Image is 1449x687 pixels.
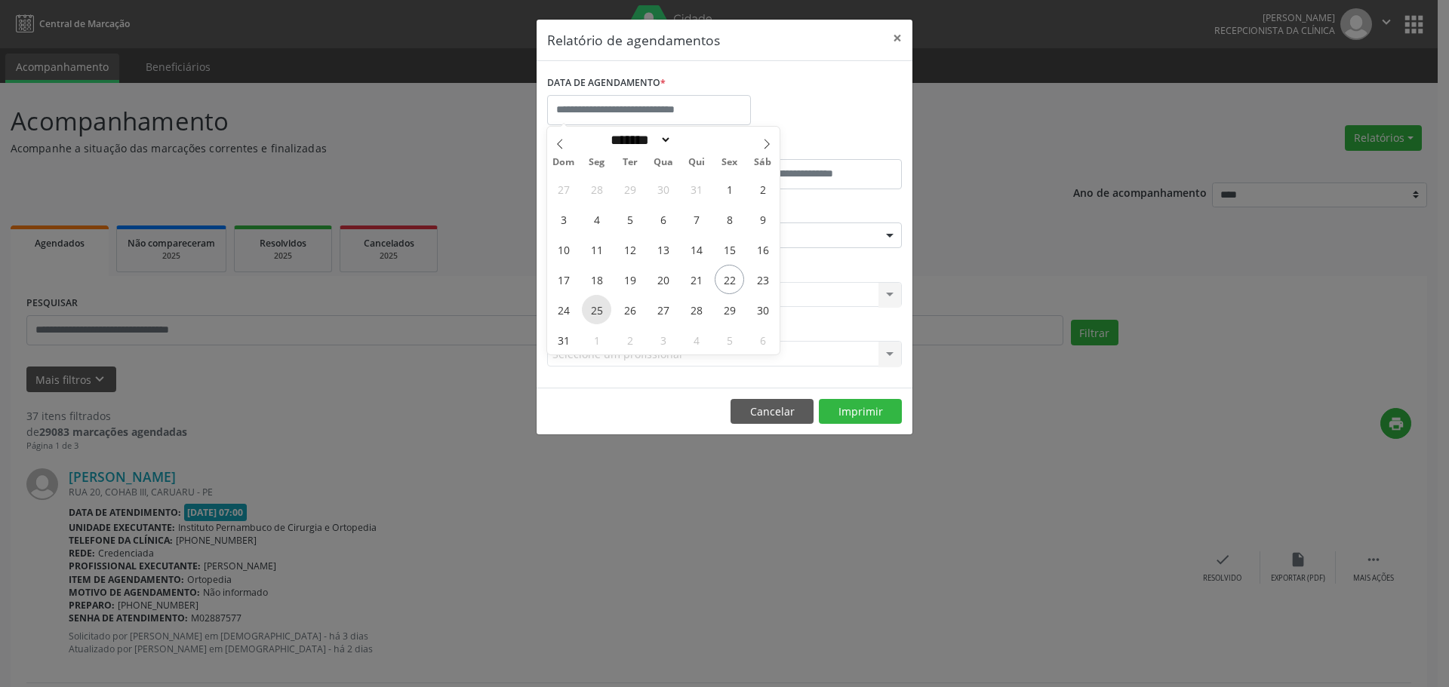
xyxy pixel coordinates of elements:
span: Agosto 26, 2025 [615,295,645,324]
span: Agosto 12, 2025 [615,235,645,264]
span: Agosto 6, 2025 [648,204,678,234]
span: Julho 28, 2025 [582,174,611,204]
span: Agosto 20, 2025 [648,265,678,294]
input: Year [672,132,721,148]
span: Julho 29, 2025 [615,174,645,204]
span: Julho 27, 2025 [549,174,578,204]
span: Agosto 9, 2025 [748,204,777,234]
span: Agosto 1, 2025 [715,174,744,204]
span: Agosto 7, 2025 [681,204,711,234]
span: Setembro 4, 2025 [681,325,711,354]
span: Agosto 22, 2025 [715,265,744,294]
span: Agosto 29, 2025 [715,295,744,324]
span: Agosto 27, 2025 [648,295,678,324]
span: Agosto 28, 2025 [681,295,711,324]
h5: Relatório de agendamentos [547,30,720,50]
span: Julho 30, 2025 [648,174,678,204]
label: ATÉ [728,136,902,159]
span: Agosto 21, 2025 [681,265,711,294]
span: Setembro 6, 2025 [748,325,777,354]
span: Agosto 8, 2025 [715,204,744,234]
span: Agosto 10, 2025 [549,235,578,264]
span: Agosto 19, 2025 [615,265,645,294]
span: Agosto 25, 2025 [582,295,611,324]
button: Cancelar [731,399,814,425]
span: Agosto 30, 2025 [748,295,777,324]
span: Setembro 2, 2025 [615,325,645,354]
span: Agosto 2, 2025 [748,174,777,204]
span: Agosto 11, 2025 [582,235,611,264]
span: Julho 31, 2025 [681,174,711,204]
label: DATA DE AGENDAMENTO [547,72,666,95]
span: Setembro 1, 2025 [582,325,611,354]
span: Agosto 23, 2025 [748,265,777,294]
span: Seg [580,158,614,167]
button: Close [882,20,912,57]
span: Agosto 13, 2025 [648,235,678,264]
span: Qui [680,158,713,167]
span: Agosto 15, 2025 [715,235,744,264]
span: Agosto 3, 2025 [549,204,578,234]
span: Ter [614,158,647,167]
span: Agosto 24, 2025 [549,295,578,324]
span: Agosto 5, 2025 [615,204,645,234]
span: Sáb [746,158,780,167]
span: Agosto 17, 2025 [549,265,578,294]
span: Agosto 16, 2025 [748,235,777,264]
span: Agosto 31, 2025 [549,325,578,354]
button: Imprimir [819,399,902,425]
span: Agosto 14, 2025 [681,235,711,264]
span: Setembro 5, 2025 [715,325,744,354]
select: Month [605,132,672,148]
span: Setembro 3, 2025 [648,325,678,354]
span: Qua [647,158,680,167]
span: Agosto 4, 2025 [582,204,611,234]
span: Dom [547,158,580,167]
span: Sex [713,158,746,167]
span: Agosto 18, 2025 [582,265,611,294]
